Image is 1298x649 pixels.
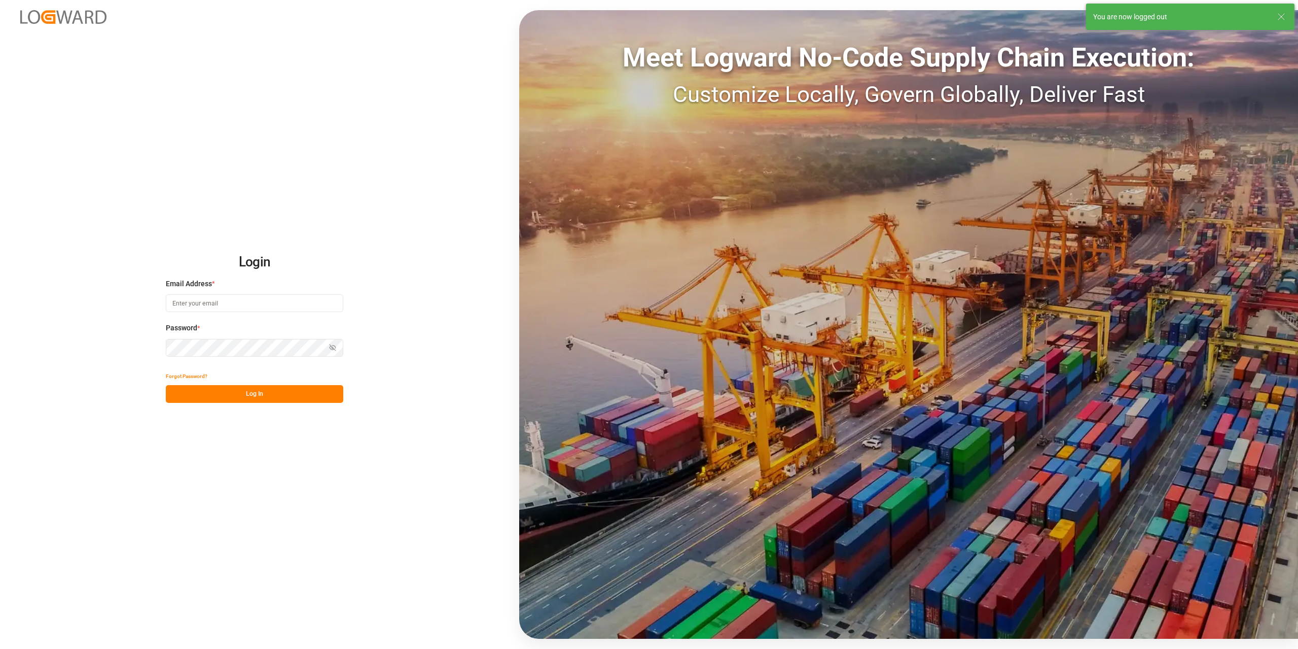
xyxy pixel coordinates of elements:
[166,294,343,312] input: Enter your email
[166,385,343,403] button: Log In
[20,10,106,24] img: Logward_new_orange.png
[519,78,1298,111] div: Customize Locally, Govern Globally, Deliver Fast
[166,246,343,279] h2: Login
[166,323,197,333] span: Password
[166,367,207,385] button: Forgot Password?
[1093,12,1268,22] div: You are now logged out
[166,279,212,289] span: Email Address
[519,38,1298,78] div: Meet Logward No-Code Supply Chain Execution:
